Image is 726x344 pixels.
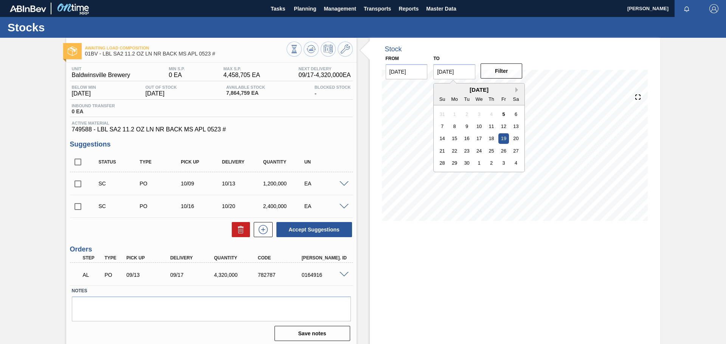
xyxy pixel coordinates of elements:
[250,222,273,237] div: New suggestion
[313,85,353,97] div: -
[273,221,353,238] div: Accept Suggestions
[486,146,496,156] div: Choose Thursday, September 25th, 2025
[364,4,391,13] span: Transports
[437,94,447,104] div: Su
[169,72,185,79] span: 0 EA
[169,66,185,71] span: MIN S.P.
[138,180,183,187] div: Purchase order
[72,285,351,296] label: Notes
[212,255,261,261] div: Quantity
[426,4,456,13] span: Master Data
[433,56,439,61] label: to
[511,109,521,119] div: Choose Saturday, September 6th, 2025
[270,4,286,13] span: Tasks
[287,42,302,57] button: Stocks Overview
[226,85,265,89] span: Available Stock
[72,66,130,71] span: Unit
[481,63,523,79] button: Filter
[315,85,351,89] span: Blocked Stock
[228,222,250,237] div: Delete Suggestions
[462,109,472,119] div: Not available Tuesday, September 2nd, 2025
[212,272,261,278] div: 4,320,000
[276,222,352,237] button: Accept Suggestions
[499,121,509,131] div: Choose Friday, September 12th, 2025
[83,272,102,278] p: AL
[450,121,460,131] div: Choose Monday, September 8th, 2025
[474,146,484,156] div: Choose Wednesday, September 24th, 2025
[179,203,225,209] div: 10/16/2025
[124,272,174,278] div: 09/13/2025
[511,94,521,104] div: Sa
[437,158,447,168] div: Choose Sunday, September 28th, 2025
[499,133,509,143] div: Choose Friday, September 19th, 2025
[168,255,217,261] div: Delivery
[261,180,307,187] div: 1,200,000
[8,23,142,32] h1: Stocks
[450,158,460,168] div: Choose Monday, September 29th, 2025
[294,4,316,13] span: Planning
[486,94,496,104] div: Th
[474,94,484,104] div: We
[179,180,225,187] div: 10/09/2025
[68,46,77,56] img: Ícone
[299,66,351,71] span: Next Delivery
[434,86,524,93] div: [DATE]
[138,159,183,165] div: Type
[437,146,447,156] div: Choose Sunday, September 21st, 2025
[499,146,509,156] div: Choose Friday, September 26th, 2025
[220,159,266,165] div: Delivery
[168,272,217,278] div: 09/17/2025
[462,146,472,156] div: Choose Tuesday, September 23rd, 2025
[709,4,718,13] img: Logout
[386,64,428,79] input: mm/dd/yyyy
[474,109,484,119] div: Not available Wednesday, September 3rd, 2025
[450,94,460,104] div: Mo
[72,72,130,79] span: Baldwinsville Brewery
[220,203,266,209] div: 10/20/2025
[675,3,699,14] button: Notifications
[85,51,287,57] span: 01BV - LBL SA2 11.2 OZ LN NR BACK MS APL 0523 #
[70,245,353,253] h3: Orders
[321,42,336,57] button: Schedule Inventory
[462,94,472,104] div: Tu
[256,255,305,261] div: Code
[300,272,349,278] div: 0164916
[72,103,115,108] span: Inbound Transfer
[486,158,496,168] div: Choose Thursday, October 2nd, 2025
[385,45,402,53] div: Stock
[146,90,177,97] span: [DATE]
[256,272,305,278] div: 782787
[97,203,143,209] div: Suggestion Created
[261,203,307,209] div: 2,400,000
[85,46,287,50] span: Awaiting Load Composition
[124,255,174,261] div: Pick up
[511,146,521,156] div: Choose Saturday, September 27th, 2025
[433,64,475,79] input: mm/dd/yyyy
[102,255,125,261] div: Type
[511,133,521,143] div: Choose Saturday, September 20th, 2025
[275,326,350,341] button: Save notes
[70,140,353,148] h3: Suggestions
[226,90,265,96] span: 7,864,759 EA
[437,121,447,131] div: Choose Sunday, September 7th, 2025
[499,109,509,119] div: Choose Friday, September 5th, 2025
[462,158,472,168] div: Choose Tuesday, September 30th, 2025
[300,255,349,261] div: [PERSON_NAME]. ID
[72,109,115,114] span: 0 EA
[223,66,260,71] span: MAX S.P.
[324,4,356,13] span: Management
[474,121,484,131] div: Choose Wednesday, September 10th, 2025
[302,159,348,165] div: UN
[81,267,104,283] div: Awaiting Load Composition
[261,159,307,165] div: Quantity
[462,121,472,131] div: Choose Tuesday, September 9th, 2025
[72,90,96,97] span: [DATE]
[499,94,509,104] div: Fr
[437,133,447,143] div: Choose Sunday, September 14th, 2025
[179,159,225,165] div: Pick up
[97,180,143,187] div: Suggestion Created
[511,158,521,168] div: Choose Saturday, October 4th, 2025
[223,72,260,79] span: 4,458,705 EA
[399,4,419,13] span: Reports
[338,42,353,57] button: Go to Master Data / General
